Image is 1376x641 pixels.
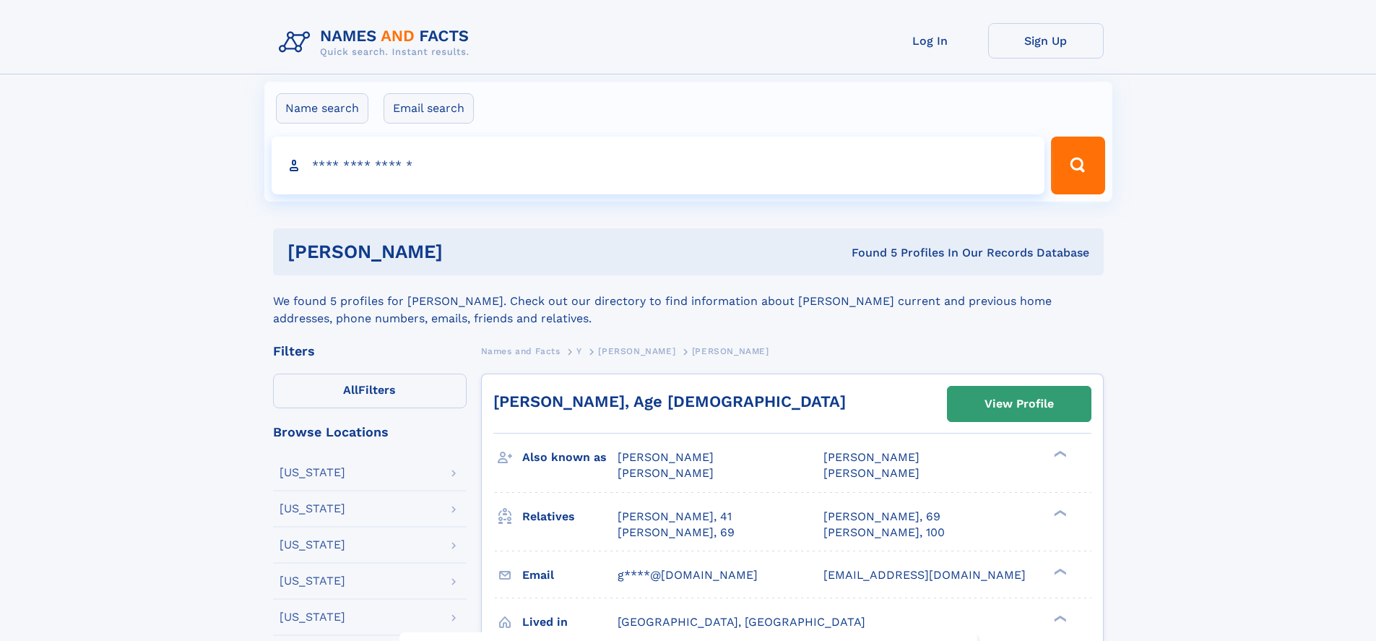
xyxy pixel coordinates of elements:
div: [US_STATE] [280,503,345,515]
a: [PERSON_NAME], 100 [823,525,945,541]
label: Name search [276,93,368,124]
a: [PERSON_NAME] [598,342,675,360]
div: ❯ [1050,614,1068,623]
span: [PERSON_NAME] [618,450,714,464]
span: [PERSON_NAME] [823,450,920,464]
input: search input [272,137,1045,194]
span: All [343,383,358,397]
h1: [PERSON_NAME] [287,243,647,261]
div: ❯ [1050,508,1068,517]
a: [PERSON_NAME], 69 [823,509,940,525]
a: Names and Facts [481,342,561,360]
a: Y [576,342,582,360]
h3: Also known as [522,445,618,470]
div: We found 5 profiles for [PERSON_NAME]. Check out our directory to find information about [PERSON_... [273,275,1104,327]
span: [GEOGRAPHIC_DATA], [GEOGRAPHIC_DATA] [618,615,865,629]
span: [PERSON_NAME] [618,466,714,480]
h3: Email [522,563,618,588]
a: Log In [873,23,988,59]
h3: Lived in [522,610,618,634]
span: Y [576,346,582,356]
span: [PERSON_NAME] [823,466,920,480]
div: [US_STATE] [280,575,345,587]
div: [US_STATE] [280,539,345,551]
a: View Profile [948,387,1091,421]
a: Sign Up [988,23,1104,59]
div: [US_STATE] [280,611,345,623]
label: Filters [273,374,467,408]
div: View Profile [985,387,1054,421]
div: Found 5 Profiles In Our Records Database [647,245,1089,261]
img: Logo Names and Facts [273,23,481,62]
span: [PERSON_NAME] [692,346,769,356]
div: [US_STATE] [280,467,345,478]
a: [PERSON_NAME], Age [DEMOGRAPHIC_DATA] [493,392,846,410]
a: [PERSON_NAME], 69 [618,525,735,541]
div: Browse Locations [273,426,467,439]
h3: Relatives [522,504,618,529]
div: ❯ [1050,567,1068,576]
button: Search Button [1051,137,1104,194]
div: ❯ [1050,449,1068,459]
span: [PERSON_NAME] [598,346,675,356]
div: Filters [273,345,467,358]
a: [PERSON_NAME], 41 [618,509,732,525]
span: [EMAIL_ADDRESS][DOMAIN_NAME] [823,568,1026,582]
label: Email search [384,93,474,124]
